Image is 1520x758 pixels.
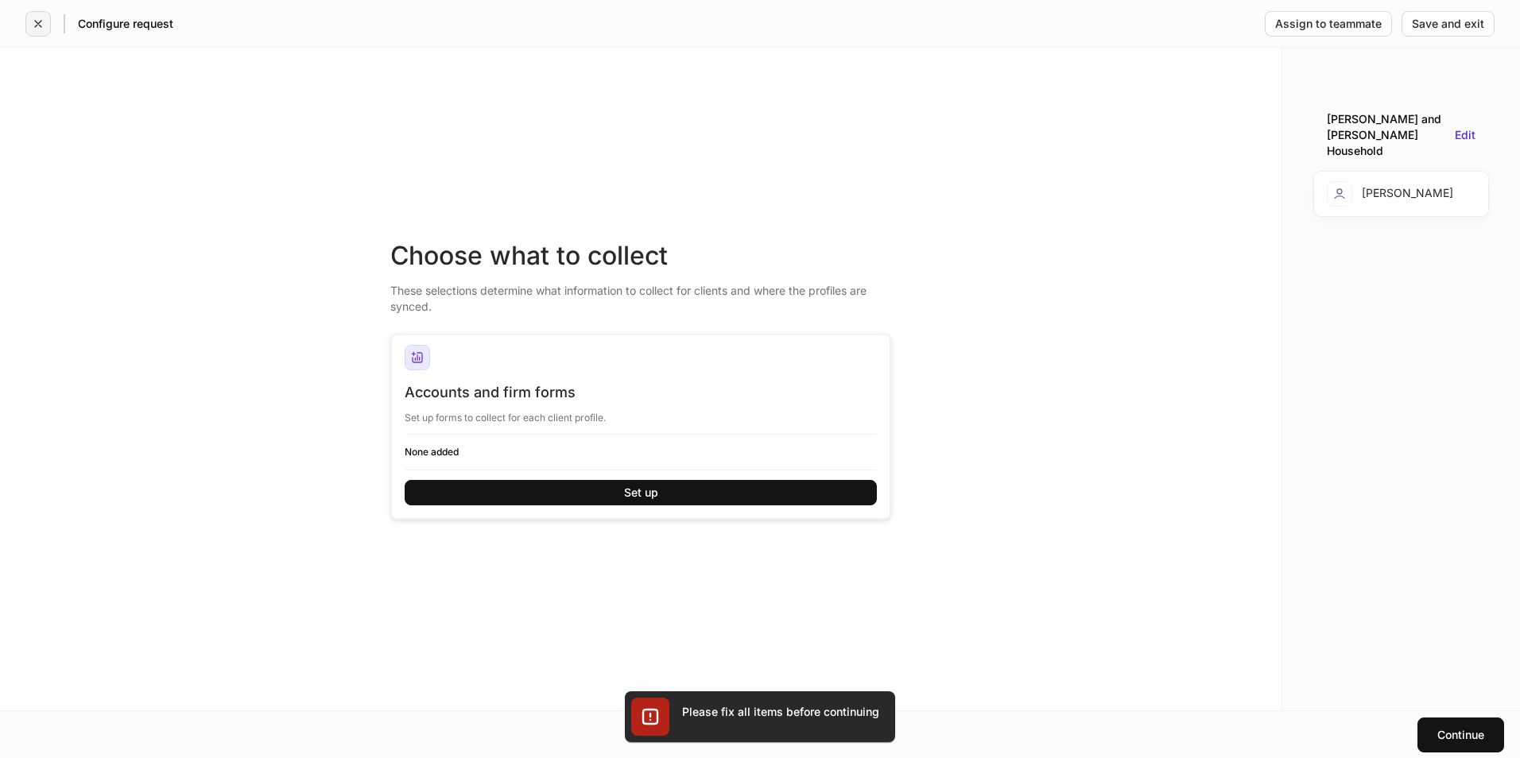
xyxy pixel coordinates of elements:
[1402,11,1495,37] button: Save and exit
[1412,18,1484,29] div: Save and exit
[405,480,877,505] button: Set up
[405,383,877,402] div: Accounts and firm forms
[1327,181,1453,207] div: [PERSON_NAME]
[390,238,891,273] div: Choose what to collect
[78,16,173,32] h5: Configure request
[1265,11,1392,37] button: Assign to teammate
[1327,111,1448,159] div: [PERSON_NAME] and [PERSON_NAME] Household
[1417,717,1504,752] button: Continue
[390,273,891,315] div: These selections determine what information to collect for clients and where the profiles are syn...
[405,444,877,459] h6: None added
[1275,18,1382,29] div: Assign to teammate
[405,402,877,424] div: Set up forms to collect for each client profile.
[1455,130,1475,141] button: Edit
[1437,729,1484,741] div: Continue
[624,487,658,498] div: Set up
[682,704,879,720] div: Please fix all items before continuing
